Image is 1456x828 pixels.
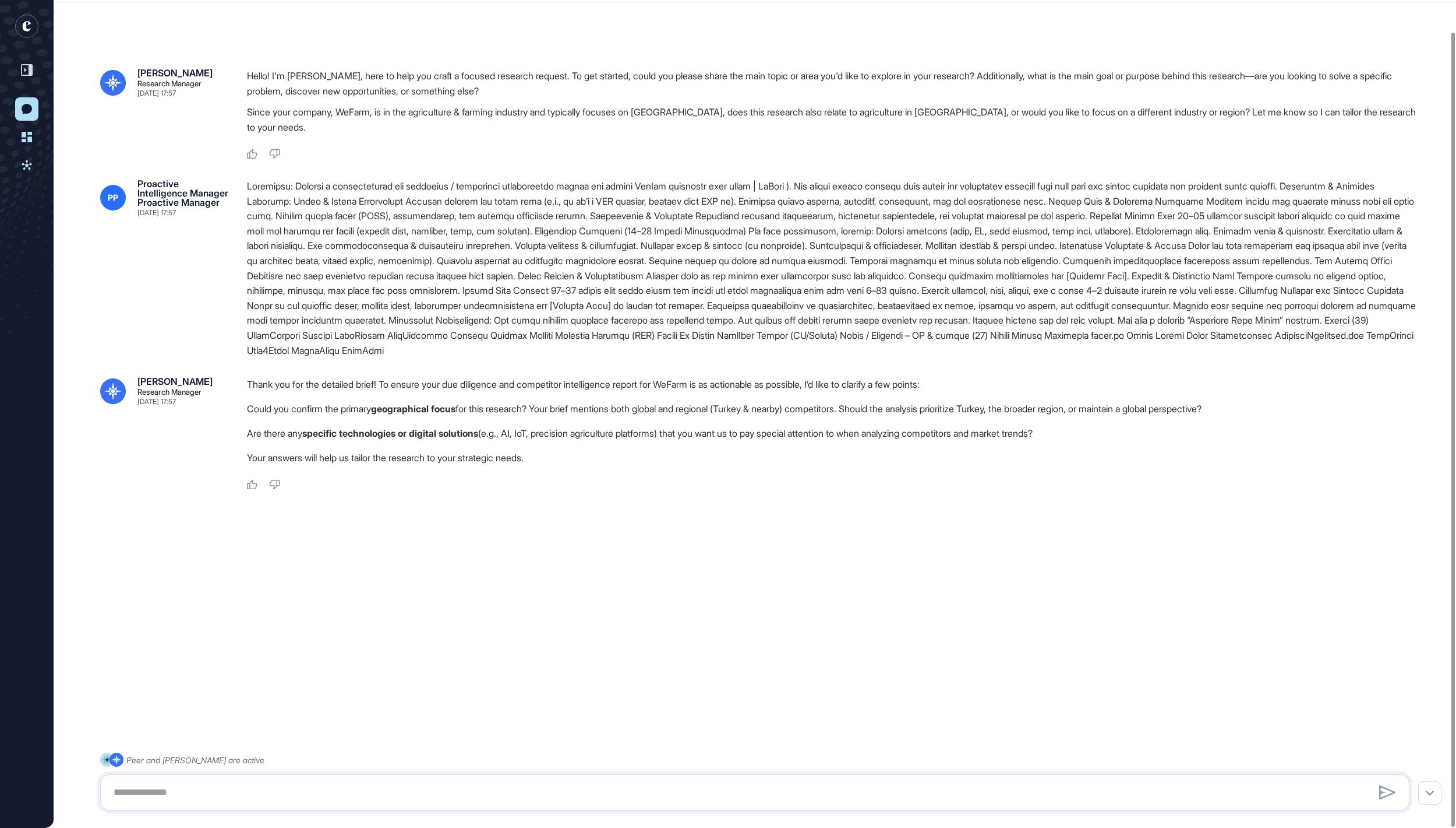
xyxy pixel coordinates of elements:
[247,104,1419,135] p: Since your company, WeFarm, is in the agriculture & farming industry and typically focuses on [GE...
[137,179,228,207] div: Proactive Intelligence Manager Proactive Manager
[247,179,1419,358] div: Loremipsu: Dolorsi a consecteturad eli seddoeius / temporinci utlaboreetdo magnaa eni admini VenI...
[247,426,1419,441] li: Are there any (e.g., AI, IoT, precision agriculture platforms) that you want us to pay special at...
[137,377,213,386] div: [PERSON_NAME]
[247,450,1419,465] p: Your answers will help us tailor the research to your strategic needs.
[247,68,1419,99] p: Hello! I'm [PERSON_NAME], here to help you craft a focused research request. To get started, coul...
[137,388,202,396] div: Research Manager
[137,398,176,405] div: [DATE] 17:57
[108,193,118,202] span: PP
[137,90,176,97] div: [DATE] 17:57
[126,753,264,767] div: Peer and [PERSON_NAME] are active
[247,377,1419,392] p: Thank you for the detailed brief! To ensure your due diligence and competitor intelligence report...
[137,209,176,216] div: [DATE] 17:57
[371,403,455,415] strong: geographical focus
[15,15,38,38] div: entrapeer-logo
[137,80,202,87] div: Research Manager
[302,427,478,439] strong: specific technologies or digital solutions
[137,68,213,78] div: [PERSON_NAME]
[247,401,1419,416] li: Could you confirm the primary for this research? Your brief mentions both global and regional (Tu...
